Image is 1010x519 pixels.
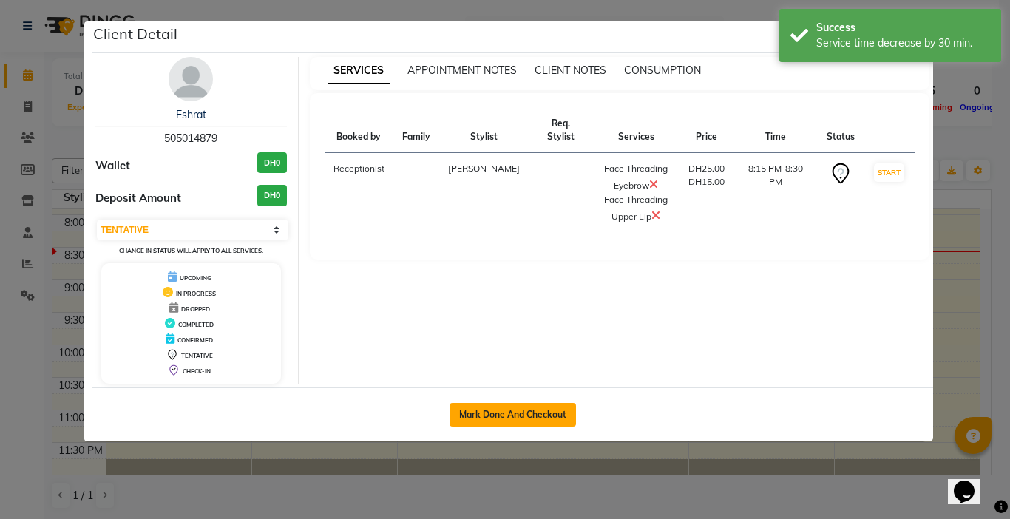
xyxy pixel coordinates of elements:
[602,162,671,193] div: Face Threading Eyebrow
[257,152,287,174] h3: DH0
[119,247,263,254] small: Change in status will apply to all services.
[95,157,130,174] span: Wallet
[181,352,213,359] span: TENTATIVE
[450,403,576,427] button: Mark Done And Checkout
[733,153,818,234] td: 8:15 PM-8:30 PM
[679,108,733,153] th: Price
[393,153,439,234] td: -
[688,162,725,175] div: DH25.00
[183,367,211,375] span: CHECK-IN
[328,58,390,84] span: SERVICES
[816,20,990,35] div: Success
[439,108,529,153] th: Stylist
[176,290,216,297] span: IN PROGRESS
[535,64,606,77] span: CLIENT NOTES
[733,108,818,153] th: Time
[529,108,593,153] th: Req. Stylist
[529,153,593,234] td: -
[393,108,439,153] th: Family
[93,23,177,45] h5: Client Detail
[818,108,864,153] th: Status
[257,185,287,206] h3: DH0
[95,190,181,207] span: Deposit Amount
[325,108,393,153] th: Booked by
[874,163,904,182] button: START
[448,163,520,174] span: [PERSON_NAME]
[688,175,725,189] div: DH15.00
[325,153,393,234] td: Receptionist
[407,64,517,77] span: APPOINTMENT NOTES
[624,64,701,77] span: CONSUMPTION
[178,321,214,328] span: COMPLETED
[948,460,995,504] iframe: chat widget
[176,108,206,121] a: Eshrat
[180,274,211,282] span: UPCOMING
[602,193,671,224] div: Face Threading Upper Lip
[164,132,217,145] span: 505014879
[169,57,213,101] img: avatar
[177,336,213,344] span: CONFIRMED
[593,108,679,153] th: Services
[181,305,210,313] span: DROPPED
[816,35,990,51] div: Service time decrease by 30 min.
